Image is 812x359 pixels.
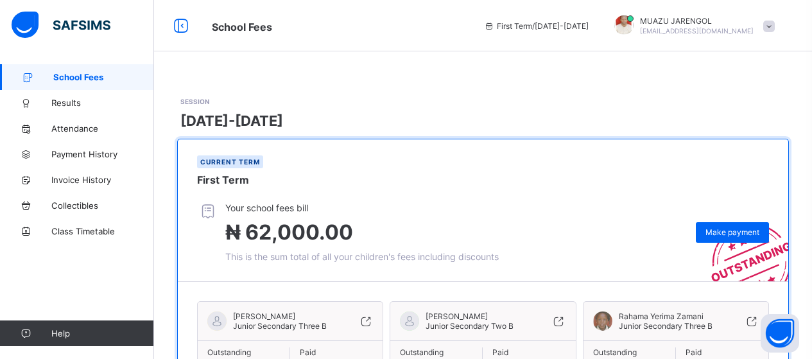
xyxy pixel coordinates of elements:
[426,311,514,321] span: [PERSON_NAME]
[233,311,327,321] span: [PERSON_NAME]
[761,314,799,353] button: Open asap
[601,15,781,37] div: MUAZUJARENGOL
[200,158,260,166] span: Current term
[225,251,499,262] span: This is the sum total of all your children's fees including discounts
[51,149,154,159] span: Payment History
[51,328,153,338] span: Help
[705,227,759,237] span: Make payment
[492,347,566,357] span: Paid
[619,321,713,331] span: Junior Secondary Three B
[640,16,754,26] span: MUAZU JARENGOL
[12,12,110,39] img: safsims
[180,98,209,105] span: SESSION
[426,321,514,331] span: Junior Secondary Two B
[484,21,589,31] span: session/term information
[619,311,713,321] span: Rahama Yerima Zamani
[207,347,280,357] span: Outstanding
[51,98,154,108] span: Results
[53,72,154,82] span: School Fees
[400,347,472,357] span: Outstanding
[640,27,754,35] span: [EMAIL_ADDRESS][DOMAIN_NAME]
[51,226,154,236] span: Class Timetable
[233,321,327,331] span: Junior Secondary Three B
[593,347,666,357] span: Outstanding
[300,347,373,357] span: Paid
[212,21,272,33] span: School Fees
[695,208,788,281] img: outstanding-stamp.3c148f88c3ebafa6da95868fa43343a1.svg
[197,173,249,186] span: First Term
[180,112,283,129] span: [DATE]-[DATE]
[51,175,154,185] span: Invoice History
[51,123,154,134] span: Attendance
[225,202,499,213] span: Your school fees bill
[686,347,759,357] span: Paid
[51,200,154,211] span: Collectibles
[225,220,353,245] span: ₦ 62,000.00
